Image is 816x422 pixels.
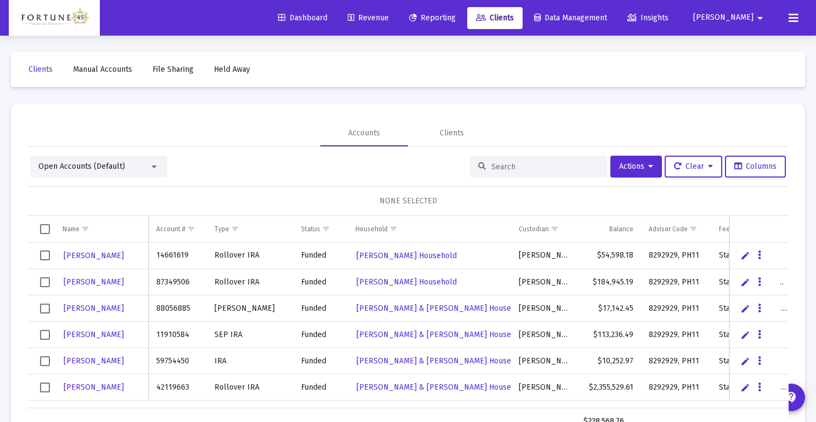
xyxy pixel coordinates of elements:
[64,383,124,392] span: [PERSON_NAME]
[689,225,698,233] span: Show filter options for column 'Advisor Code'
[214,65,250,74] span: Held Away
[231,225,239,233] span: Show filter options for column 'Type'
[149,216,207,242] td: Column Account #
[144,59,202,81] a: File Sharing
[149,322,207,348] td: 11910584
[149,243,207,269] td: 14661619
[740,356,750,366] a: Edit
[740,383,750,392] a: Edit
[63,379,125,395] a: [PERSON_NAME]
[641,348,711,374] td: 8292929, PH11
[511,295,576,322] td: [PERSON_NAME]
[355,353,528,369] a: [PERSON_NAME] & [PERSON_NAME] Household
[511,243,576,269] td: [PERSON_NAME]
[511,269,576,295] td: [PERSON_NAME]
[152,65,194,74] span: File Sharing
[511,348,576,374] td: [PERSON_NAME]
[576,269,641,295] td: $184,945.19
[63,353,125,369] a: [PERSON_NAME]
[64,330,124,339] span: [PERSON_NAME]
[355,274,458,290] a: [PERSON_NAME] Household
[576,348,641,374] td: $10,252.97
[301,356,340,367] div: Funded
[641,269,711,295] td: 8292929, PH11
[63,225,80,233] div: Name
[40,250,50,260] div: Select row
[63,300,125,316] a: [PERSON_NAME]
[301,250,340,261] div: Funded
[214,225,229,233] div: Type
[641,243,711,269] td: 8292929, PH11
[207,243,293,269] td: Rollover IRA
[40,224,50,234] div: Select all
[348,13,389,22] span: Revenue
[205,59,259,81] a: Held Away
[63,248,125,264] a: [PERSON_NAME]
[785,391,798,404] mat-icon: contact_support
[20,59,61,81] a: Clients
[149,295,207,322] td: 88056885
[576,295,641,322] td: $17,142.45
[356,383,527,392] span: [PERSON_NAME] & [PERSON_NAME] Household
[301,329,340,340] div: Funded
[356,277,457,287] span: [PERSON_NAME] Household
[40,383,50,392] div: Select row
[719,225,767,233] div: Fee Structure(s)
[64,277,124,287] span: [PERSON_NAME]
[711,269,795,295] td: Standard Fee 0.85%
[63,274,125,290] a: [PERSON_NAME]
[576,374,641,401] td: $2,355,529.61
[467,7,523,29] a: Clients
[64,59,141,81] a: Manual Accounts
[64,251,124,260] span: [PERSON_NAME]
[17,7,92,29] img: Dashboard
[356,356,527,366] span: [PERSON_NAME] & [PERSON_NAME] Household
[40,304,50,313] div: Select row
[609,225,633,233] div: Balance
[29,65,53,74] span: Clients
[734,162,777,171] span: Columns
[356,304,527,313] span: [PERSON_NAME] & [PERSON_NAME] Household
[40,330,50,340] div: Select row
[301,277,340,288] div: Funded
[322,225,330,233] span: Show filter options for column 'Status'
[355,327,528,343] a: [PERSON_NAME] & [PERSON_NAME] Household
[711,243,795,269] td: Standard Fee 1%
[355,248,458,264] a: [PERSON_NAME] Household
[63,327,125,343] a: [PERSON_NAME]
[534,13,607,22] span: Data Management
[149,374,207,401] td: 42119663
[511,216,576,242] td: Column Custodian
[301,382,340,393] div: Funded
[73,65,132,74] span: Manual Accounts
[207,216,293,242] td: Column Type
[301,303,340,314] div: Funded
[207,269,293,295] td: Rollover IRA
[207,348,293,374] td: IRA
[711,348,795,374] td: Standard Fee 1%
[511,322,576,348] td: [PERSON_NAME]
[649,225,688,233] div: Advisor Code
[348,216,511,242] td: Column Household
[576,216,641,242] td: Column Balance
[511,374,576,401] td: [PERSON_NAME]
[81,225,89,233] span: Show filter options for column 'Name'
[356,251,457,260] span: [PERSON_NAME] Household
[725,156,786,178] button: Columns
[269,7,336,29] a: Dashboard
[551,225,559,233] span: Show filter options for column 'Custodian'
[619,162,653,171] span: Actions
[711,374,795,401] td: Standard Fee 0.75%
[641,322,711,348] td: 8292929, PH11
[156,225,185,233] div: Account #
[753,7,767,29] mat-icon: arrow_drop_down
[207,374,293,401] td: Rollover IRA
[476,13,514,22] span: Clients
[610,156,662,178] button: Actions
[641,216,711,242] td: Column Advisor Code
[355,300,528,316] a: [PERSON_NAME] & [PERSON_NAME] Household
[641,374,711,401] td: 8292929, PH11
[339,7,398,29] a: Revenue
[38,162,125,171] span: Open Accounts (Default)
[356,330,527,339] span: [PERSON_NAME] & [PERSON_NAME] Household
